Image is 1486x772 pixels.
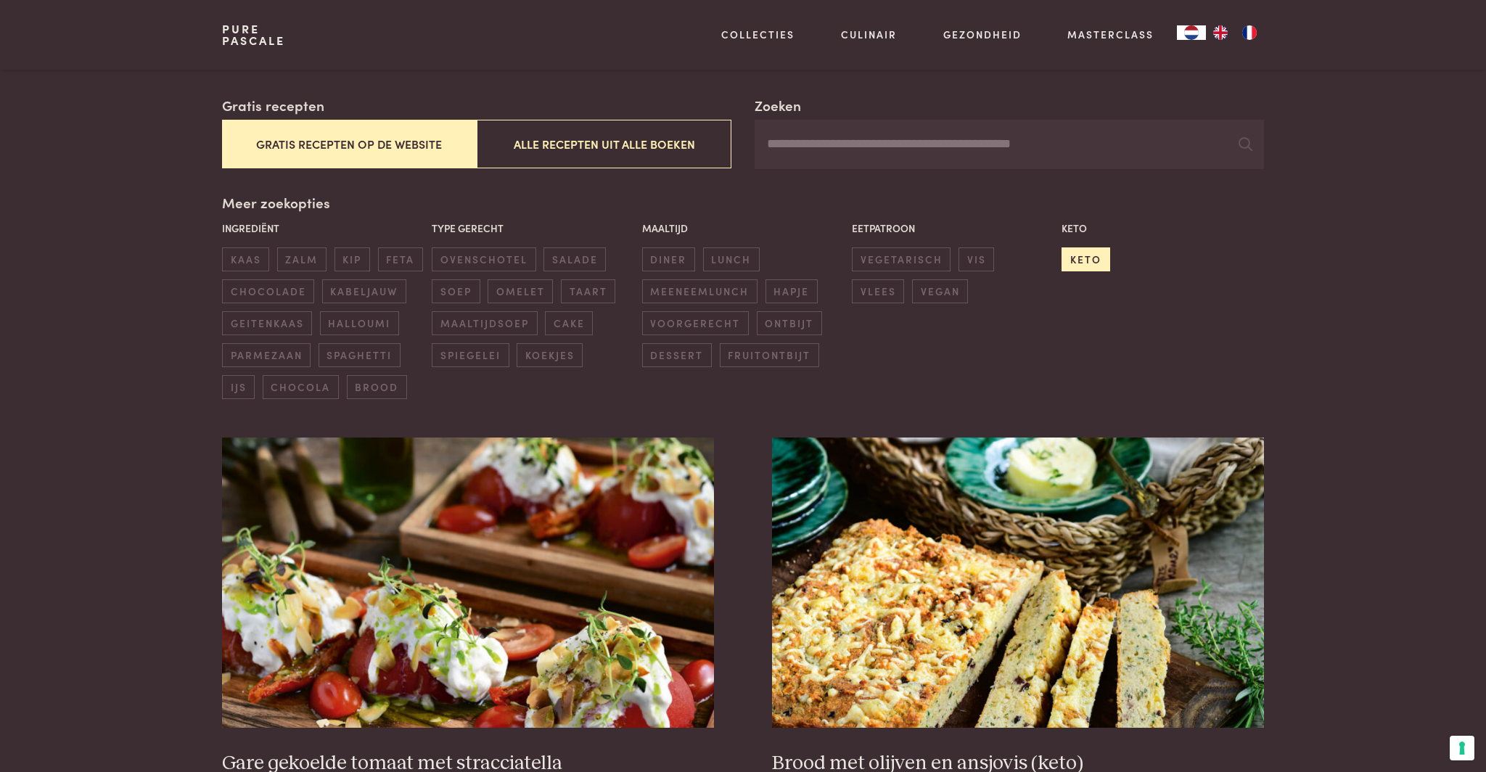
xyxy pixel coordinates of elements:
[720,343,819,367] span: fruitontbijt
[1177,25,1264,40] aside: Language selected: Nederlands
[852,247,951,271] span: vegetarisch
[319,343,401,367] span: spaghetti
[852,279,904,303] span: vlees
[765,279,818,303] span: hapje
[1450,736,1474,760] button: Uw voorkeuren voor toestemming voor trackingtechnologieën
[432,311,537,335] span: maaltijdsoep
[488,279,553,303] span: omelet
[222,438,714,728] img: Gare gekoelde tomaat met stracciatella
[347,375,407,399] span: brood
[517,343,583,367] span: koekjes
[852,221,1054,236] p: Eetpatroon
[222,375,255,399] span: ijs
[222,120,477,168] button: Gratis recepten op de website
[1177,25,1206,40] div: Language
[1062,221,1264,236] p: Keto
[222,279,314,303] span: chocolade
[432,247,535,271] span: ovenschotel
[642,343,712,367] span: dessert
[721,27,795,42] a: Collecties
[561,279,615,303] span: taart
[545,311,593,335] span: cake
[222,23,285,46] a: PurePascale
[772,438,1264,728] img: Brood met olijven en ansjovis (keto)
[642,279,758,303] span: meeneemlunch
[912,279,968,303] span: vegan
[1177,25,1206,40] a: NL
[642,221,845,236] p: Maaltijd
[222,95,324,116] label: Gratis recepten
[277,247,327,271] span: zalm
[222,221,424,236] p: Ingrediënt
[378,247,423,271] span: feta
[477,120,731,168] button: Alle recepten uit alle boeken
[642,311,749,335] span: voorgerecht
[322,279,406,303] span: kabeljauw
[1206,25,1264,40] ul: Language list
[642,247,695,271] span: diner
[432,221,634,236] p: Type gerecht
[222,311,312,335] span: geitenkaas
[1062,247,1109,271] span: keto
[543,247,606,271] span: salade
[432,343,509,367] span: spiegelei
[263,375,339,399] span: chocola
[703,247,760,271] span: lunch
[432,279,480,303] span: soep
[1206,25,1235,40] a: EN
[757,311,822,335] span: ontbijt
[958,247,994,271] span: vis
[841,27,897,42] a: Culinair
[1067,27,1154,42] a: Masterclass
[755,95,801,116] label: Zoeken
[222,343,311,367] span: parmezaan
[320,311,399,335] span: halloumi
[1235,25,1264,40] a: FR
[943,27,1022,42] a: Gezondheid
[222,247,269,271] span: kaas
[334,247,370,271] span: kip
